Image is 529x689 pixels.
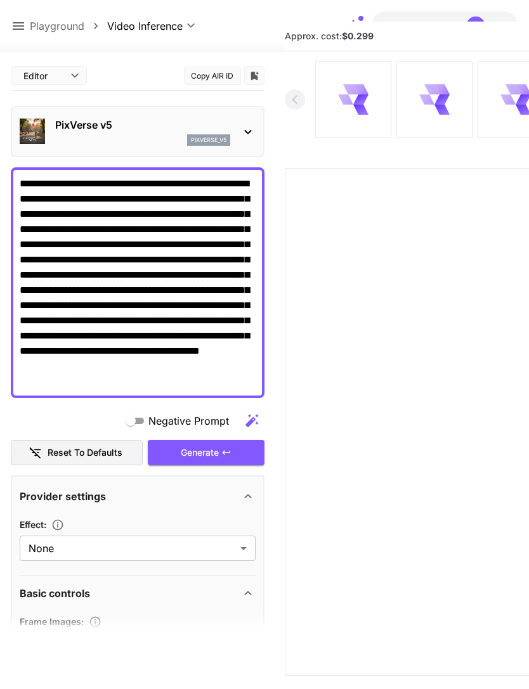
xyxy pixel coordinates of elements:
[20,519,46,530] span: Effect :
[184,67,241,85] button: Copy AIR ID
[20,112,256,151] div: PixVerse v5pixverse_v5
[23,69,63,82] span: Editor
[20,578,256,609] div: Basic controls
[55,117,230,132] p: PixVerse v5
[11,440,143,466] button: Reset to defaults
[20,481,256,512] div: Provider settings
[30,18,107,34] nav: breadcrumb
[466,16,485,35] div: JG
[285,30,374,41] span: Approx. cost:
[384,20,456,33] div: $3.94412
[384,21,412,32] span: $3.94
[249,68,260,83] button: Add to library
[148,413,229,428] span: Negative Prompt
[107,18,183,34] span: Video Inference
[148,440,264,466] button: Generate
[371,11,518,41] button: $3.94412JG
[181,445,219,461] span: Generate
[20,489,106,504] p: Provider settings
[342,30,374,41] b: $0.299
[29,541,235,556] span: None
[20,586,90,601] p: Basic controls
[191,136,226,145] p: pixverse_v5
[412,21,456,32] span: credits left
[30,18,84,34] a: Playground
